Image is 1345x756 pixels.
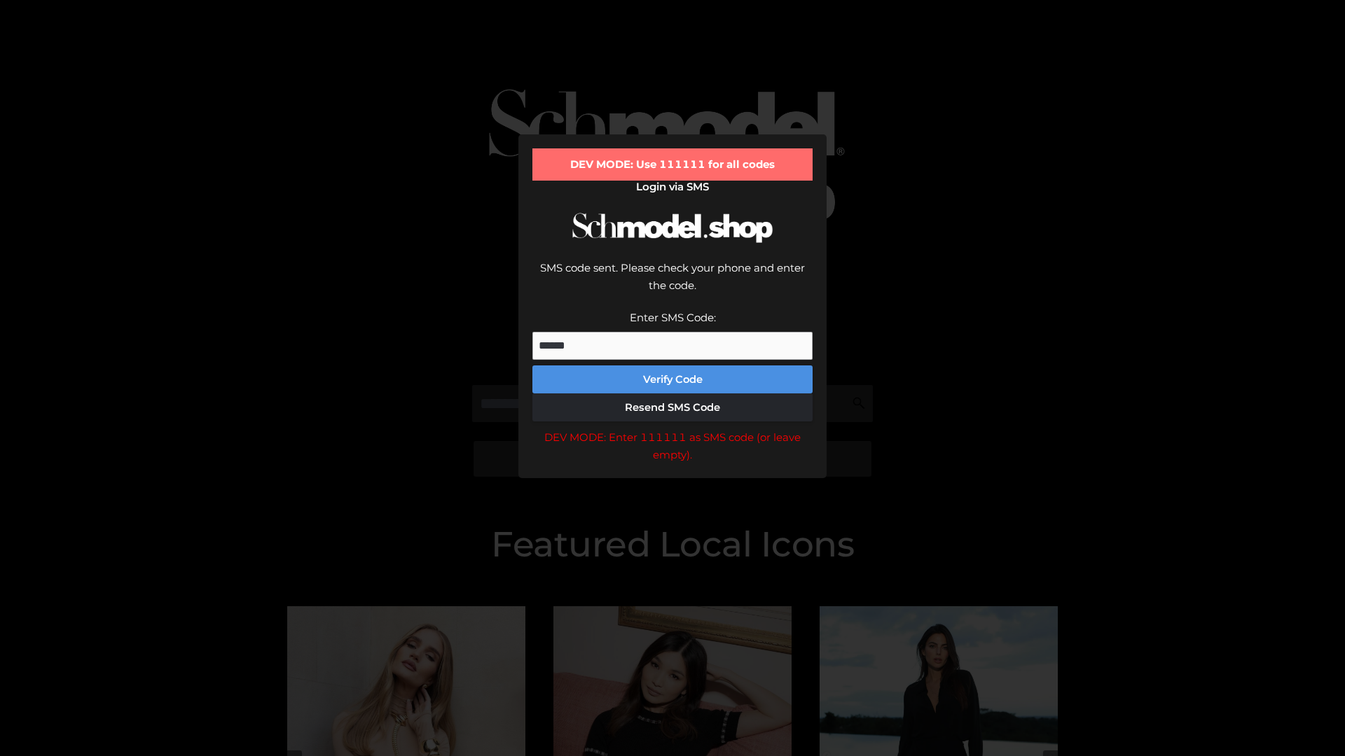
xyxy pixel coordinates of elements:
label: Enter SMS Code: [630,311,716,324]
div: DEV MODE: Use 111111 for all codes [532,148,813,181]
button: Resend SMS Code [532,393,813,421]
div: DEV MODE: Enter 111111 as SMS code (or leave empty). [532,428,813,464]
img: Schmodel Logo [567,200,778,255]
div: SMS code sent. Please check your phone and enter the code. [532,259,813,309]
h2: Login via SMS [532,181,813,193]
button: Verify Code [532,365,813,393]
